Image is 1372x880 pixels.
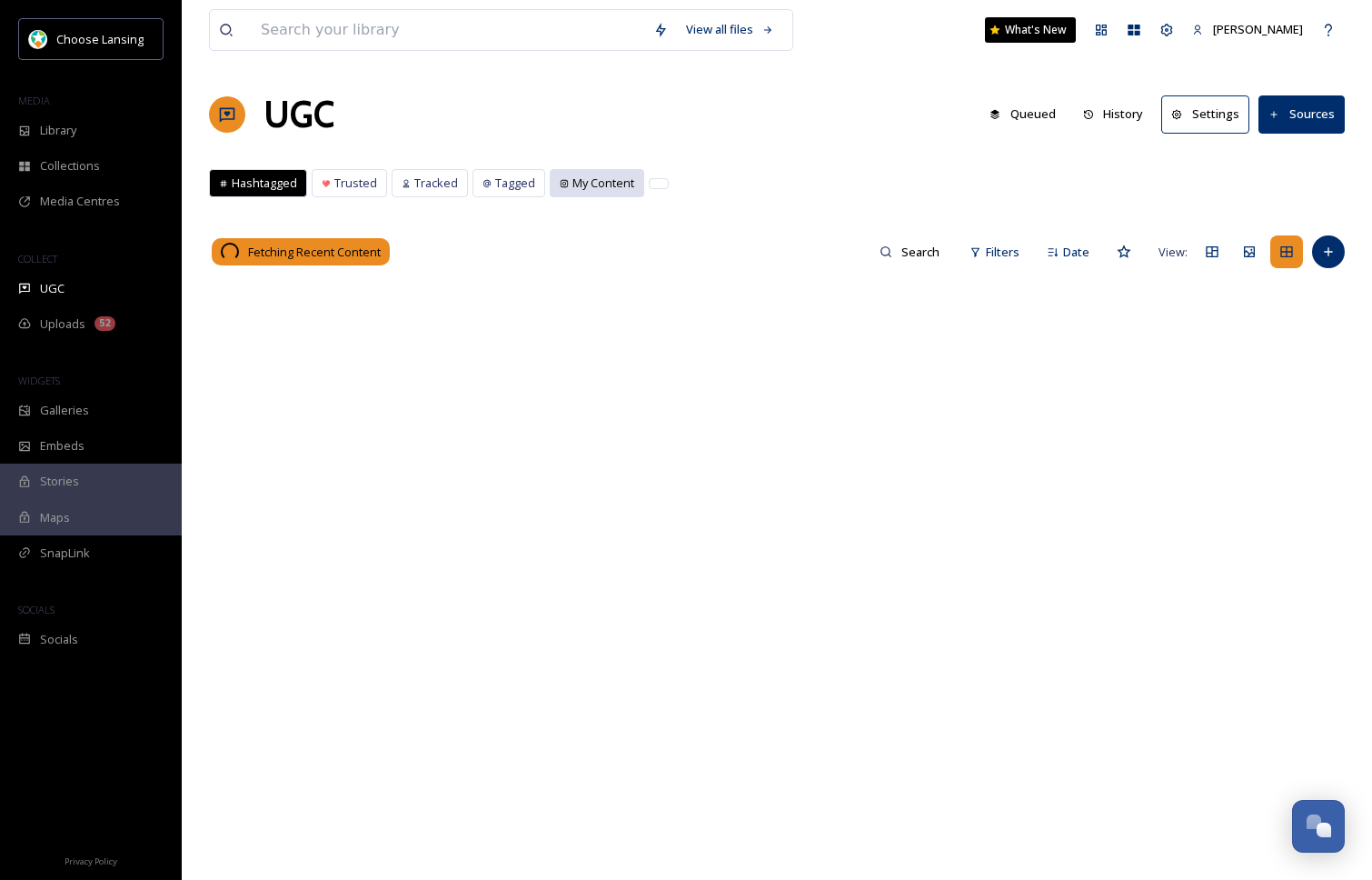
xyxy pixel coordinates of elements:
span: Socials [40,631,78,648]
span: Galleries [40,402,89,419]
span: Choose Lansing [56,31,144,47]
a: Settings [1161,95,1258,133]
span: Media Centres [40,193,120,210]
span: MEDIA [18,94,50,107]
span: Uploads [40,315,85,333]
span: [PERSON_NAME] [1213,21,1303,37]
a: What's New [985,17,1076,43]
span: COLLECT [18,252,57,265]
span: WIDGETS [18,374,60,387]
span: Tagged [495,175,535,192]
span: View: [1158,244,1188,261]
span: Embeds [40,437,85,455]
a: View all files [677,12,783,47]
button: History [1074,96,1153,132]
span: Filters [986,244,1019,261]
a: Privacy Policy [65,849,117,871]
button: Sources [1258,95,1345,133]
span: Fetching Recent Content [248,244,381,261]
span: Collections [40,157,100,175]
span: Stories [40,473,79,490]
span: Tracked [414,175,458,192]
span: Library [40,122,76,139]
span: My Content [572,175,634,192]
span: Trusted [334,175,377,192]
div: 52 [94,316,115,331]
span: Privacy Policy [65,855,117,867]
input: Search your library [252,10,644,50]
span: Date [1063,244,1089,261]
span: Hashtagged [232,175,297,192]
button: Queued [980,96,1065,132]
a: History [1074,96,1162,132]
a: Queued [980,96,1074,132]
span: SnapLink [40,545,90,562]
input: Search [892,234,951,270]
span: Maps [40,509,70,526]
span: UGC [40,280,65,297]
a: [PERSON_NAME] [1183,12,1312,47]
button: Settings [1161,95,1249,133]
button: Open Chat [1292,800,1345,853]
span: SOCIALS [18,603,55,616]
img: logo.jpeg [29,30,47,48]
a: UGC [263,87,334,142]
